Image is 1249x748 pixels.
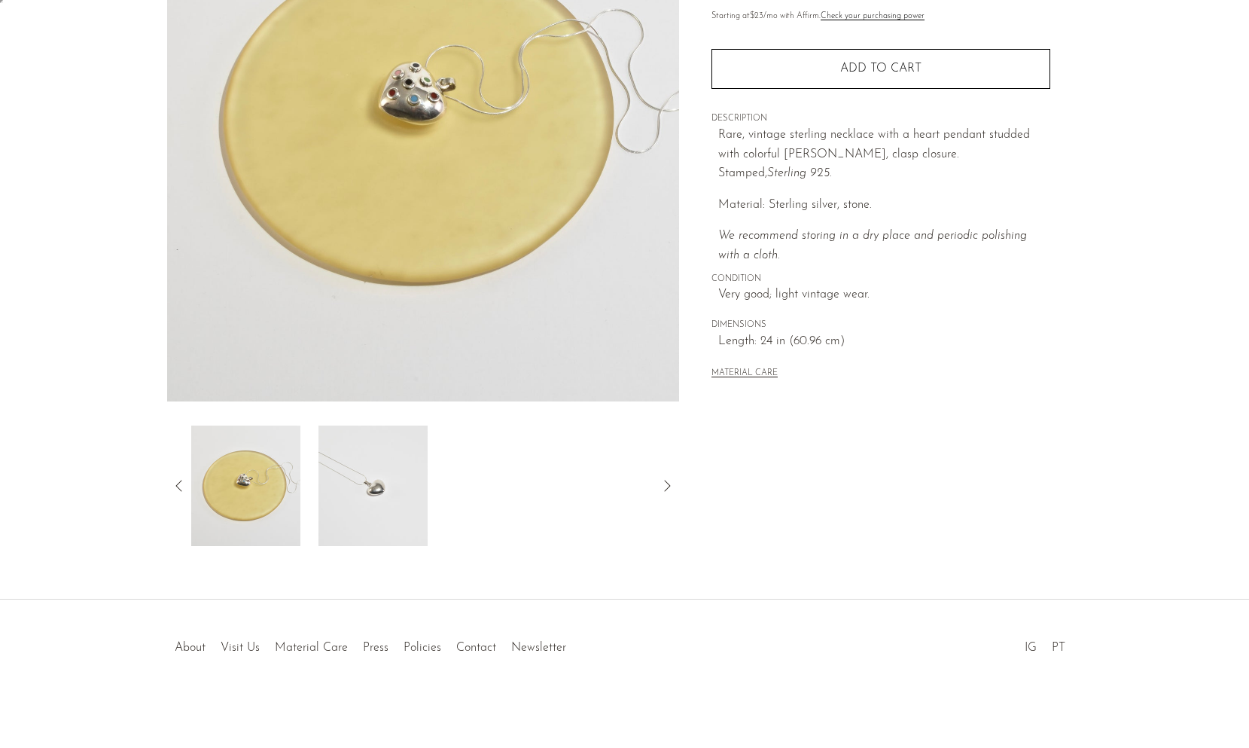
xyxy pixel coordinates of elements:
[1025,642,1037,654] a: IG
[175,642,206,654] a: About
[718,230,1027,261] i: We recommend storing in a dry place and periodic polishing with a cloth.
[1017,630,1073,658] ul: Social Medias
[821,12,925,20] a: Check your purchasing power - Learn more about Affirm Financing (opens in modal)
[718,332,1050,352] span: Length: 24 in (60.96 cm)
[1052,642,1065,654] a: PT
[711,368,778,380] button: MATERIAL CARE
[711,112,1050,126] span: DESCRIPTION
[711,319,1050,332] span: DIMENSIONS
[363,642,388,654] a: Press
[718,126,1050,184] p: Rare, vintage sterling necklace with a heart pendant studded with colorful [PERSON_NAME], clasp c...
[767,167,832,179] em: Sterling 925.
[711,10,1050,23] p: Starting at /mo with Affirm.
[750,12,763,20] span: $23
[456,642,496,654] a: Contact
[221,642,260,654] a: Visit Us
[840,63,922,75] span: Add to cart
[190,426,300,546] img: Colorful Heart Pendant Necklace
[718,285,1050,305] span: Very good; light vintage wear.
[167,630,574,658] ul: Quick links
[711,49,1050,88] button: Add to cart
[318,426,427,546] img: Colorful Heart Pendant Necklace
[275,642,348,654] a: Material Care
[711,273,1050,286] span: CONDITION
[404,642,441,654] a: Policies
[718,196,1050,215] p: Material: Sterling silver, stone.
